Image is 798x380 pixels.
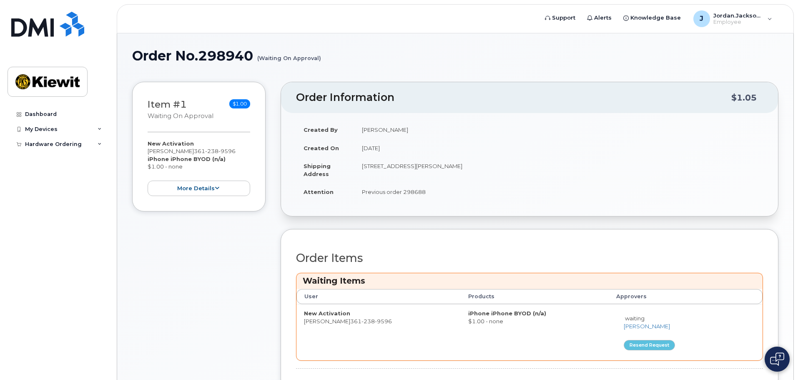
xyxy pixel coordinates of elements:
[609,289,738,304] th: Approvers
[461,289,609,304] th: Products
[303,275,756,287] h3: Waiting Items
[770,352,784,366] img: Open chat
[304,145,339,151] strong: Created On
[148,140,250,196] div: [PERSON_NAME] $1.00 - none
[731,90,757,106] div: $1.05
[296,304,461,360] td: [PERSON_NAME]
[304,189,334,195] strong: Attention
[132,48,778,63] h1: Order No.298940
[354,139,763,157] td: [DATE]
[296,252,763,264] h2: Order Items
[148,112,213,120] small: Waiting On Approval
[257,48,321,61] small: (Waiting On Approval)
[624,323,670,330] a: [PERSON_NAME]
[354,157,763,183] td: [STREET_ADDRESS][PERSON_NAME]
[304,310,350,317] strong: New Activation
[304,126,338,133] strong: Created By
[625,315,645,322] span: waiting
[350,318,392,325] span: 361
[468,310,546,317] strong: iPhone iPhone BYOD (n/a)
[296,289,461,304] th: User
[148,99,213,121] h3: Item #1
[218,148,236,154] span: 9596
[354,183,763,201] td: Previous order 298688
[148,140,194,147] strong: New Activation
[148,156,226,162] strong: iPhone iPhone BYOD (n/a)
[375,318,392,325] span: 9596
[148,181,250,196] button: more details
[194,148,236,154] span: 361
[296,92,731,103] h2: Order Information
[229,99,250,108] span: $1.00
[461,304,609,360] td: $1.00 - none
[205,148,218,154] span: 238
[354,121,763,139] td: [PERSON_NAME]
[624,340,675,350] button: Resend request
[304,163,331,177] strong: Shipping Address
[361,318,375,325] span: 238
